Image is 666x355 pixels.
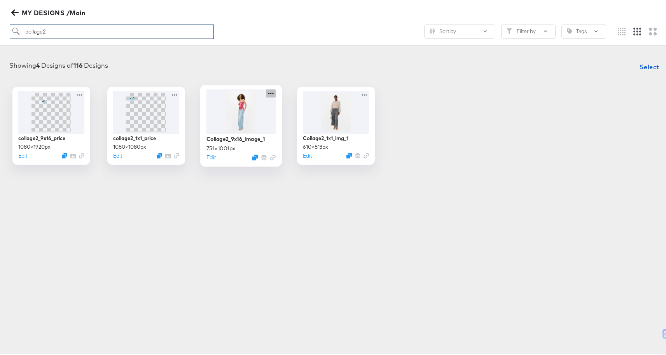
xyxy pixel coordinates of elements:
[303,142,328,149] div: 610 × 813 px
[270,153,276,159] svg: Link
[79,151,84,157] svg: Link
[62,151,67,157] svg: Duplicate
[113,142,146,149] div: 1080 × 1080 px
[424,23,495,37] button: SlidersSort by
[297,85,375,163] div: Collage2_1x1_img_1610×813pxEditDuplicate
[618,26,626,34] svg: Small grid
[10,60,108,69] div: Showing Designs of Designs
[10,6,89,17] button: MY DESIGNS /Main
[303,133,348,141] div: Collage2_1x1_img_1
[37,60,40,68] strong: 4
[206,134,265,141] div: Collage2_9x16_image_1
[10,23,214,37] input: Search for a design
[649,26,657,34] svg: Large grid
[303,151,312,158] button: Edit
[174,151,179,157] svg: Link
[113,151,122,158] button: Edit
[501,23,556,37] button: FilterFilter by
[107,85,185,163] div: collage2_1x1_price1080×1080pxEditDuplicate
[640,60,659,71] span: Select
[364,151,369,157] svg: Link
[636,58,663,73] button: Select
[13,6,86,17] span: MY DESIGNS /Main
[157,151,162,157] svg: Duplicate
[74,60,83,68] strong: 116
[252,153,258,159] svg: Duplicate
[206,152,216,159] button: Edit
[633,26,641,34] svg: Medium grid
[507,27,512,32] svg: Filter
[200,83,282,165] div: Collage2_9x16_image_1751×1001pxEditDuplicate
[430,27,435,32] svg: Sliders
[18,133,65,141] div: collage2_9x16_price
[12,85,90,163] div: collage2_9x16_price1080×1920pxEditDuplicate
[18,142,51,149] div: 1080 × 1920 px
[346,151,352,157] svg: Duplicate
[567,27,572,32] svg: Tag
[561,23,606,37] button: TagTags
[113,133,156,141] div: collage2_1x1_price
[206,143,236,150] div: 751 × 1001 px
[18,151,27,158] button: Edit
